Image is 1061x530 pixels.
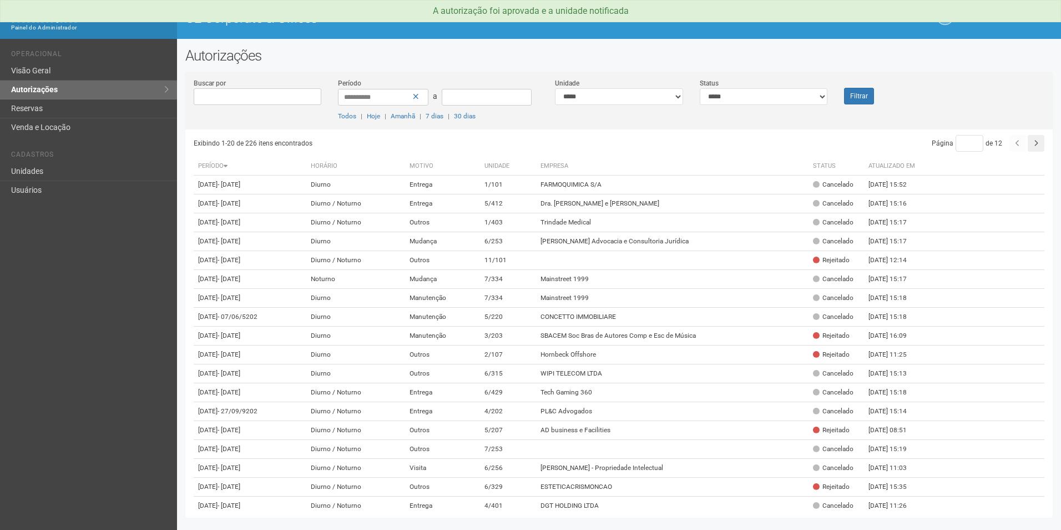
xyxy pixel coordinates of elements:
td: 2/107 [480,346,536,364]
td: [DATE] [194,308,307,327]
td: Diurno / Noturno [306,383,405,402]
div: Rejeitado [813,350,850,359]
td: Noturno [306,270,405,289]
td: Manutenção [405,308,481,327]
span: - [DATE] [218,502,240,509]
a: Todos [338,112,356,120]
td: 6/429 [480,383,536,402]
td: Diurno [306,232,405,251]
td: [DATE] [194,459,307,478]
td: Diurno [306,308,405,327]
td: [DATE] 15:18 [864,383,925,402]
td: [PERSON_NAME] - Propriedade Intelectual [536,459,808,478]
div: Cancelado [813,501,853,511]
td: Diurno [306,289,405,308]
span: - [DATE] [218,483,240,491]
td: WIPI TELECOM LTDA [536,364,808,383]
span: - [DATE] [218,275,240,283]
h1: O2 Corporate & Offices [185,11,611,26]
div: Rejeitado [813,482,850,492]
span: - [DATE] [218,426,240,434]
td: ESTETICACRISMONCAO [536,478,808,497]
td: Entrega [405,194,481,213]
label: Período [338,78,361,88]
td: [DATE] 11:03 [864,459,925,478]
td: Diurno / Noturno [306,459,405,478]
td: Entrega [405,402,481,421]
div: Cancelado [813,237,853,246]
td: [DATE] 16:09 [864,327,925,346]
td: Outros [405,421,481,440]
th: Período [194,157,307,176]
td: [DATE] [194,289,307,308]
span: - [DATE] [218,256,240,264]
div: Cancelado [813,463,853,473]
td: [DATE] [194,327,307,346]
td: Hornbeck Offshore [536,346,808,364]
td: Diurno / Noturno [306,251,405,270]
td: Entrega [405,497,481,516]
span: - [DATE] [218,199,240,207]
div: Exibindo 1-20 de 226 itens encontrados [194,135,619,152]
td: 5/220 [480,308,536,327]
td: FARMOQUIMICA S/A [536,176,808,194]
a: Amanhã [391,112,415,120]
td: Diurno / Noturno [306,497,405,516]
td: [DATE] 08:51 [864,421,925,440]
td: [DATE] 15:52 [864,176,925,194]
div: Cancelado [813,199,853,208]
td: [DATE] 15:13 [864,364,925,383]
span: - [DATE] [218,445,240,453]
td: [DATE] [194,478,307,497]
td: [DATE] [194,213,307,232]
td: PL&C Advogados [536,402,808,421]
td: Dra. [PERSON_NAME] e [PERSON_NAME] [536,194,808,213]
th: Horário [306,157,405,176]
label: Unidade [555,78,579,88]
td: 7/253 [480,440,536,459]
button: Filtrar [844,88,874,104]
td: Diurno / Noturno [306,194,405,213]
td: [PERSON_NAME] Advocacia e Consultoria Jurídica [536,232,808,251]
div: Rejeitado [813,426,850,435]
td: Diurno / Noturno [306,213,405,232]
td: 6/256 [480,459,536,478]
td: Diurno [306,327,405,346]
td: Diurno [306,364,405,383]
span: - [DATE] [218,294,240,302]
td: [DATE] [194,421,307,440]
td: [DATE] [194,176,307,194]
td: [DATE] 15:18 [864,289,925,308]
td: [DATE] [194,232,307,251]
td: 4/202 [480,402,536,421]
td: [DATE] 15:17 [864,213,925,232]
td: [DATE] 15:17 [864,270,925,289]
span: - [DATE] [218,332,240,339]
th: Empresa [536,157,808,176]
td: Outros [405,478,481,497]
td: [DATE] 15:19 [864,440,925,459]
td: [DATE] 11:25 [864,346,925,364]
span: - [DATE] [218,351,240,358]
h2: Autorizações [185,47,1053,64]
td: [DATE] 12:14 [864,251,925,270]
a: Hoje [367,112,380,120]
span: a [433,92,437,101]
td: 3/203 [480,327,536,346]
td: 5/207 [480,421,536,440]
td: 6/329 [480,478,536,497]
div: Cancelado [813,218,853,227]
td: [DATE] 15:16 [864,194,925,213]
td: [DATE] [194,270,307,289]
td: Diurno [306,176,405,194]
span: | [448,112,449,120]
td: 7/334 [480,270,536,289]
td: 6/315 [480,364,536,383]
td: Outros [405,213,481,232]
td: Diurno / Noturno [306,402,405,421]
td: [DATE] 15:18 [864,308,925,327]
a: 7 dias [426,112,443,120]
span: - [DATE] [218,237,240,245]
th: Atualizado em [864,157,925,176]
td: Tech Gaming 360 [536,383,808,402]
